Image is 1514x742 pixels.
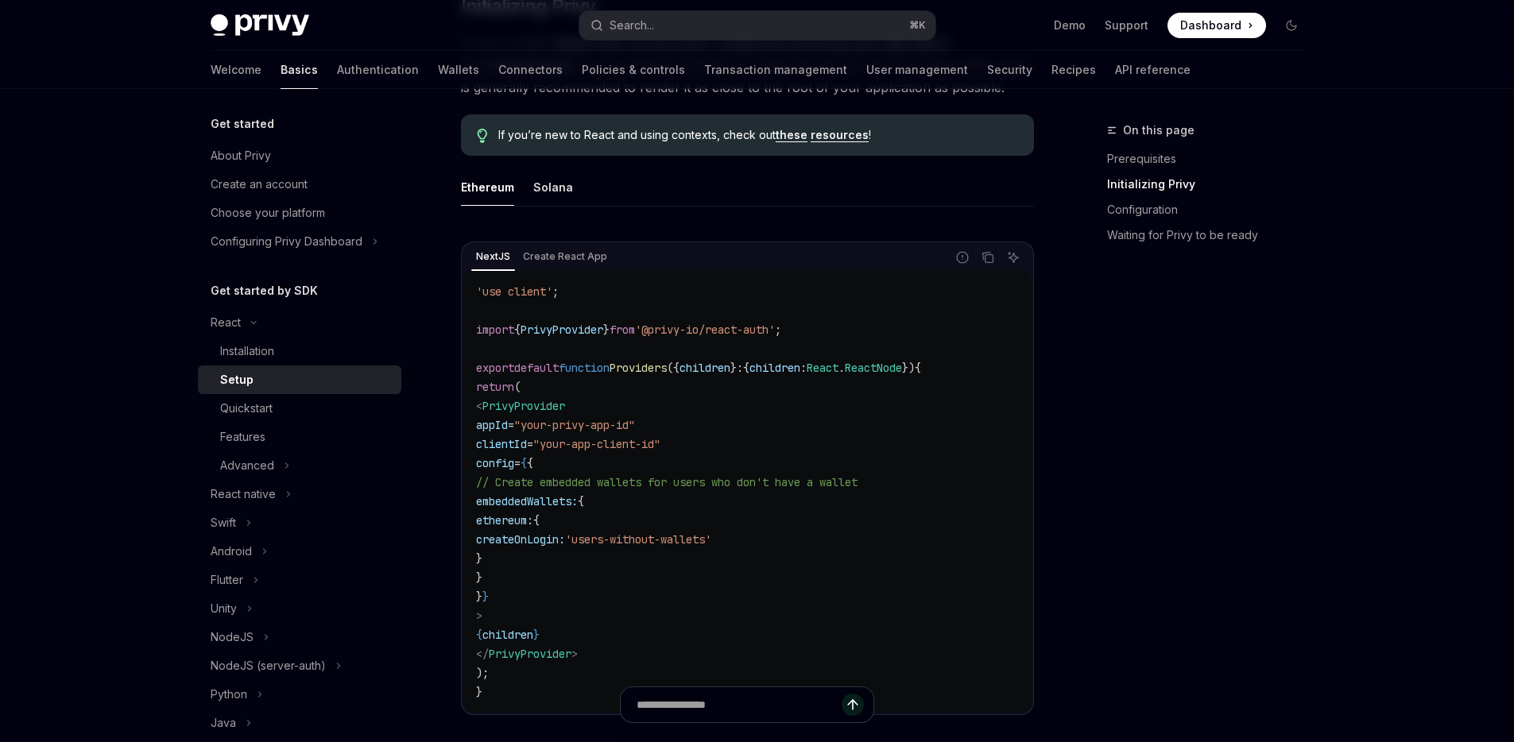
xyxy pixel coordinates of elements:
a: Create an account [198,170,401,199]
svg: Tip [477,129,488,143]
div: Quickstart [220,399,273,418]
span: PrivyProvider [489,647,571,661]
span: ⌘ K [909,19,926,32]
button: Open search [579,11,935,40]
button: Toggle Android section [198,537,401,566]
a: Demo [1054,17,1086,33]
span: return [476,380,514,394]
a: Basics [281,51,318,89]
div: NextJS [471,247,515,266]
button: Toggle Python section [198,680,401,709]
a: Transaction management [704,51,847,89]
div: Advanced [220,456,274,475]
div: Create an account [211,175,308,194]
span: = [514,456,521,470]
span: createOnLogin: [476,532,565,547]
div: Configuring Privy Dashboard [211,232,362,251]
div: Solana [533,168,573,206]
span: { [521,456,527,470]
span: < [476,399,482,413]
div: Swift [211,513,236,532]
button: Toggle Unity section [198,594,401,623]
a: Configuration [1107,197,1317,222]
button: Ask AI [1003,247,1024,268]
div: Search... [610,16,654,35]
a: these [776,128,807,142]
a: Quickstart [198,394,401,423]
span: '@privy-io/react-auth' [635,323,775,337]
span: PrivyProvider [521,323,603,337]
button: Report incorrect code [952,247,973,268]
span: ( [514,380,521,394]
span: ; [775,323,781,337]
button: Copy the contents from the code block [978,247,998,268]
span: { [476,628,482,642]
span: // Create embedded wallets for users who don't have a wallet [476,475,858,489]
span: } [533,628,540,642]
button: Toggle Flutter section [198,566,401,594]
span: "your-app-client-id" [533,437,660,451]
span: { [527,456,533,470]
span: { [578,494,584,508]
a: Welcome [211,51,261,89]
h5: Get started [211,114,274,133]
span: If you’re new to React and using contexts, check out ! [498,127,1017,143]
span: On this page [1123,121,1195,140]
span: } [476,570,482,585]
div: NodeJS [211,628,254,647]
div: Features [220,427,265,446]
a: resources [811,128,869,142]
span: children [482,628,533,642]
a: Security [987,51,1032,89]
h5: Get started by SDK [211,281,318,300]
div: Flutter [211,570,243,589]
div: React native [211,485,276,504]
a: Authentication [337,51,419,89]
button: Toggle React section [198,308,401,337]
div: Unity [211,599,237,618]
span: } [476,551,482,566]
a: Wallets [438,51,479,89]
a: Support [1105,17,1148,33]
span: = [527,437,533,451]
span: </ [476,647,489,661]
a: User management [866,51,968,89]
span: children [680,361,730,375]
a: About Privy [198,141,401,170]
button: Toggle Swift section [198,508,401,537]
a: Choose your platform [198,199,401,227]
button: Toggle dark mode [1279,13,1304,38]
span: } [603,323,610,337]
input: Ask a question... [637,687,842,722]
span: ; [552,284,559,299]
a: Setup [198,365,401,394]
a: Policies & controls [582,51,685,89]
span: ({ [667,361,680,375]
a: Installation [198,337,401,365]
a: Features [198,423,401,451]
span: }) [902,361,915,375]
a: Waiting for Privy to be ready [1107,222,1317,248]
span: } [730,361,737,375]
span: . [838,361,845,375]
div: React [211,313,241,332]
div: Ethereum [461,168,514,206]
button: Toggle Configuring Privy Dashboard section [198,227,401,256]
span: ); [476,666,489,680]
button: Toggle Advanced section [198,451,401,480]
span: > [476,609,482,623]
span: { [533,513,540,528]
span: 'users-without-wallets' [565,532,711,547]
a: Prerequisites [1107,146,1317,172]
img: dark logo [211,14,309,37]
button: Toggle Java section [198,709,401,737]
a: Recipes [1051,51,1096,89]
span: : [737,361,743,375]
a: Connectors [498,51,563,89]
span: : [800,361,807,375]
span: import [476,323,514,337]
div: Java [211,713,236,732]
span: "your-privy-app-id" [514,418,635,432]
span: = [508,418,514,432]
span: } [482,589,489,604]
